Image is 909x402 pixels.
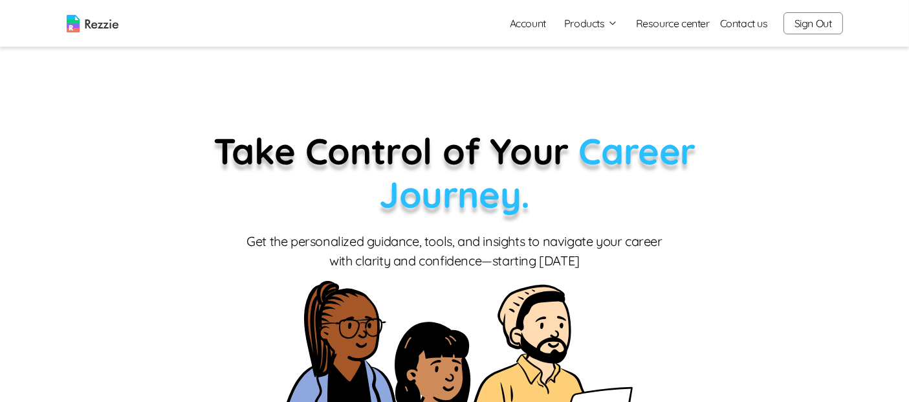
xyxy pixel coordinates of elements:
[379,128,695,217] span: Career Journey.
[564,16,618,31] button: Products
[783,12,843,34] button: Sign Out
[636,16,710,31] a: Resource center
[67,15,118,32] img: logo
[245,232,665,271] p: Get the personalized guidance, tools, and insights to navigate your career with clarity and confi...
[499,10,556,36] a: Account
[148,129,762,216] p: Take Control of Your
[720,16,768,31] a: Contact us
